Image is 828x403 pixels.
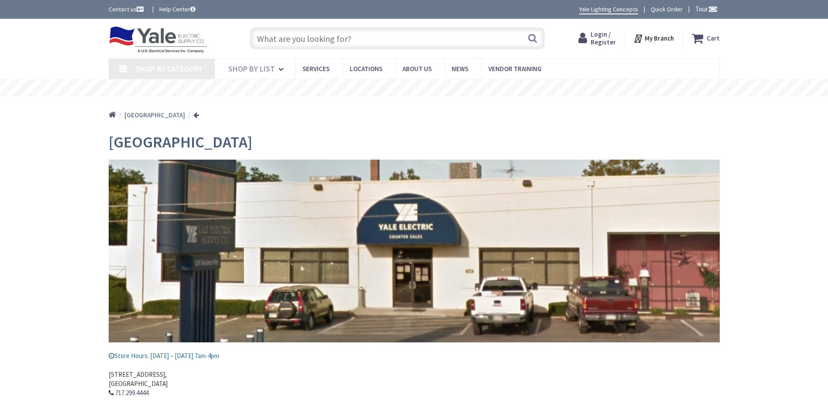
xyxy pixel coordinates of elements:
img: Yale Electric Supply Co. [109,26,207,53]
span: Shop By List [228,64,275,74]
strong: [GEOGRAPHIC_DATA] [124,111,185,119]
div: My Branch [633,31,674,46]
a: Help Center [159,5,196,14]
span: Login / Register [591,30,616,46]
span: Vendor Training [488,65,542,73]
strong: Cart [707,31,720,46]
span: Tour [695,5,718,13]
span: Shop By Category [136,64,203,74]
span: News [452,65,468,73]
span: [GEOGRAPHIC_DATA] [109,132,252,152]
address: [STREET_ADDRESS], [GEOGRAPHIC_DATA] [109,360,720,398]
span: Locations [350,65,382,73]
span: About Us [402,65,432,73]
a: Quick Order [651,5,683,14]
img: lancaster_1.jpg [109,160,720,342]
span: Services [302,65,330,73]
span: Store Hours: [DATE] – [DATE] 7am-4pm [109,352,219,360]
input: What are you looking for? [250,27,545,49]
a: Cart [692,31,720,46]
strong: My Branch [645,34,674,42]
a: Yale Lighting Concepts [579,5,638,14]
a: Login / Register [578,31,616,46]
a: Contact us [109,5,145,14]
a: 717.299.4444 [115,388,148,397]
